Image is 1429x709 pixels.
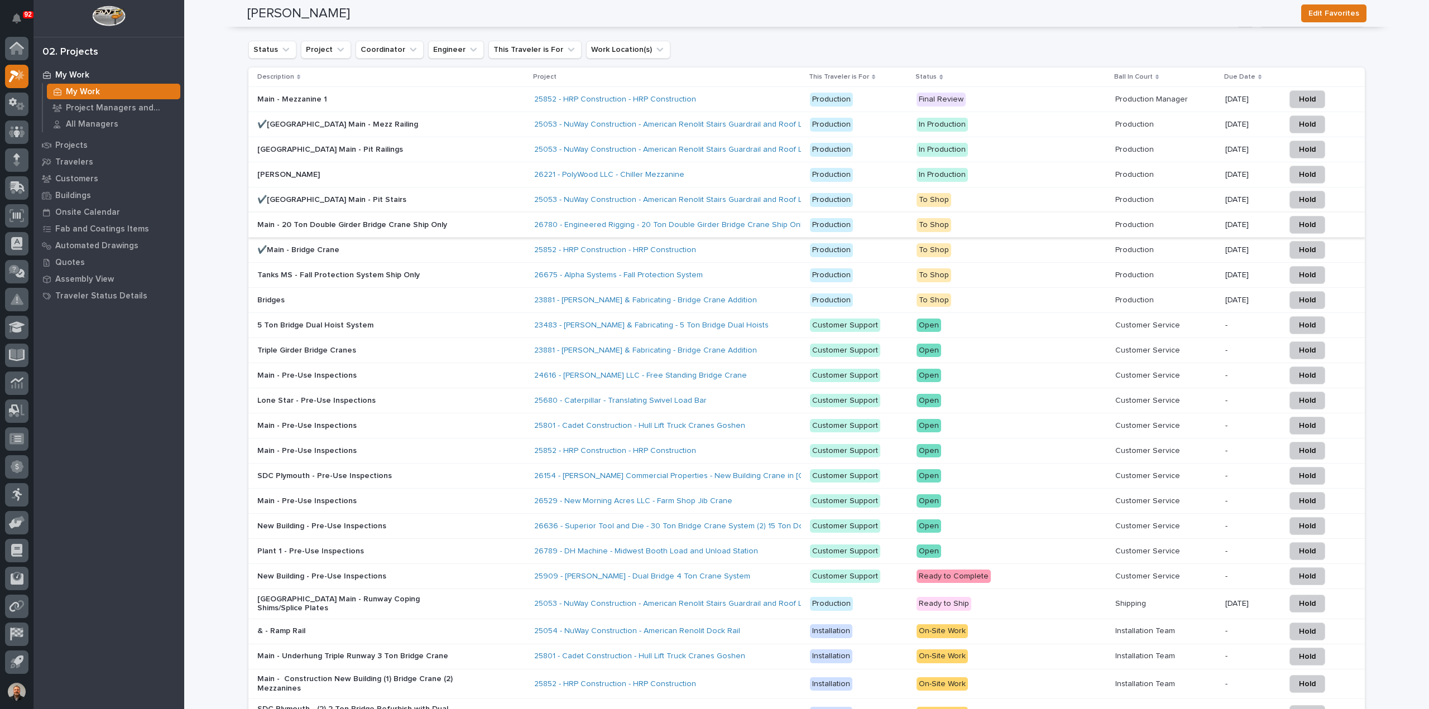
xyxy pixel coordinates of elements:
div: In Production [917,168,968,182]
tr: Main - Underhung Triple Runway 3 Ton Bridge Crane25801 - Cadet Construction - Hull Lift Truck Cra... [248,644,1365,669]
p: - [1225,572,1276,581]
div: To Shop [917,193,951,207]
a: Projects [33,137,184,153]
div: Customer Support [810,419,880,433]
div: Production [810,293,853,307]
p: Assembly View [55,274,114,284]
a: 26154 - [PERSON_NAME] Commercial Properties - New Building Crane in [GEOGRAPHIC_DATA] [534,471,873,481]
p: Customer Service [1115,519,1182,531]
tr: Main - Pre-Use Inspections25801 - Cadet Construction - Hull Lift Truck Cranes Goshen Customer Sup... [248,413,1365,438]
tr: ✔️[GEOGRAPHIC_DATA] Main - Mezz Railing25053 - NuWay Construction - American Renolit Stairs Guard... [248,112,1365,137]
div: Production [810,243,853,257]
div: Production [810,268,853,282]
p: [DATE] [1225,599,1276,609]
p: Main - Mezzanine 1 [257,95,453,104]
p: - [1225,626,1276,636]
tr: Main - 20 Ton Double Girder Bridge Crane Ship Only26780 - Engineered Rigging - 20 Ton Double Gird... [248,213,1365,238]
div: Production [810,193,853,207]
a: 24616 - [PERSON_NAME] LLC - Free Standing Bridge Crane [534,371,747,380]
p: Quotes [55,258,85,268]
p: My Work [55,70,89,80]
button: Hold [1289,341,1325,359]
a: 23881 - [PERSON_NAME] & Fabricating - Bridge Crane Addition [534,296,757,305]
div: Production [810,143,853,157]
p: - [1225,371,1276,380]
button: Hold [1289,542,1325,560]
button: Project [301,41,351,59]
div: To Shop [917,268,951,282]
p: Fab and Coatings Items [55,224,149,234]
div: Production [810,218,853,232]
p: - [1225,396,1276,406]
button: Hold [1289,467,1325,485]
p: ✔️Main - Bridge Crane [257,245,453,255]
p: My Work [66,87,100,97]
p: Customer Service [1115,394,1182,406]
button: users-avatar [5,680,28,703]
div: To Shop [917,293,951,307]
p: Plant 1 - Pre-Use Inspections [257,547,453,556]
button: Hold [1289,166,1325,184]
button: This Traveler is For [488,41,582,59]
a: 25053 - NuWay Construction - American Renolit Stairs Guardrail and Roof Ladder [534,599,823,609]
span: Hold [1299,93,1316,106]
tr: Tanks MS - Fall Protection System Ship Only26675 - Alpha Systems - Fall Protection System Product... [248,263,1365,288]
p: Bridges [257,296,453,305]
button: Notifications [5,7,28,30]
a: 25680 - Caterpillar - Translating Swivel Load Bar [534,396,707,406]
div: Production [810,597,853,611]
p: [DATE] [1225,120,1276,129]
p: [DATE] [1225,95,1276,104]
span: Hold [1299,319,1316,332]
p: Main - Construction New Building (1) Bridge Crane (2) Mezzanines [257,674,453,693]
p: - [1225,522,1276,531]
span: Hold [1299,369,1316,382]
button: Hold [1289,115,1325,133]
a: My Work [43,84,184,99]
tr: 5 Ton Bridge Dual Hoist System23483 - [PERSON_NAME] & Fabricating - 5 Ton Bridge Dual Hoists Cust... [248,313,1365,338]
p: Travelers [55,157,93,167]
p: - [1225,446,1276,456]
span: Hold [1299,218,1316,231]
span: Hold [1299,469,1316,483]
p: Main - 20 Ton Double Girder Bridge Crane Ship Only [257,220,453,230]
div: Open [917,519,941,533]
div: On-Site Work [917,677,968,691]
a: Travelers [33,153,184,170]
a: 25852 - HRP Construction - HRP Construction [534,446,696,456]
div: Open [917,344,941,358]
p: Customer Service [1115,344,1182,355]
button: Hold [1289,648,1325,665]
a: 26789 - DH Machine - Midwest Booth Load and Unload Station [534,547,758,556]
p: - [1225,346,1276,355]
span: Hold [1299,625,1316,638]
div: Customer Support [810,519,880,533]
button: Hold [1289,366,1325,384]
div: Customer Support [810,444,880,458]
tr: Main - Mezzanine 125852 - HRP Construction - HRP Construction ProductionFinal ReviewProduction Ma... [248,87,1365,112]
a: My Work [33,66,184,83]
div: Installation [810,677,852,691]
button: Edit Favorites [1301,4,1366,22]
div: Installation [810,624,852,638]
span: Hold [1299,243,1316,257]
tr: Main - Pre-Use Inspections26529 - New Morning Acres LLC - Farm Shop Jib Crane Customer SupportOpe... [248,488,1365,513]
p: Customer Service [1115,494,1182,506]
p: - [1225,679,1276,689]
tr: ✔️[GEOGRAPHIC_DATA] Main - Pit Stairs25053 - NuWay Construction - American Renolit Stairs Guardra... [248,187,1365,213]
button: Hold [1289,492,1325,510]
p: Main - Pre-Use Inspections [257,421,453,431]
p: - [1225,471,1276,481]
button: Hold [1289,141,1325,158]
p: & - Ramp Rail [257,626,453,636]
tr: [PERSON_NAME]26221 - PolyWood LLC - Chiller Mezzanine ProductionIn ProductionProductionProduction... [248,162,1365,187]
tr: Lone Star - Pre-Use Inspections25680 - Caterpillar - Translating Swivel Load Bar Customer Support... [248,388,1365,413]
span: Hold [1299,597,1316,610]
button: Hold [1289,291,1325,309]
p: Project [533,71,557,83]
tr: New Building - Pre-Use Inspections26636 - Superior Tool and Die - 30 Ton Bridge Crane System (2) ... [248,513,1365,538]
span: Hold [1299,544,1316,558]
p: [DATE] [1225,170,1276,180]
span: Hold [1299,494,1316,508]
div: Customer Support [810,394,880,408]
